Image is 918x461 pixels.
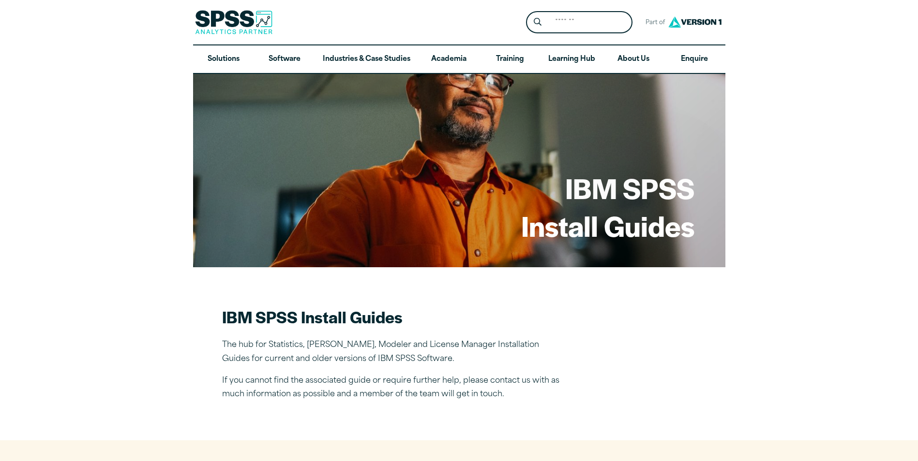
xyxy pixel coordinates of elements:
a: Training [479,45,540,73]
a: Academia [418,45,479,73]
nav: Desktop version of site main menu [193,45,725,73]
h1: IBM SPSS Install Guides [521,169,694,244]
img: Version1 Logo [666,13,724,31]
button: Search magnifying glass icon [528,14,546,31]
span: Part of [640,16,666,30]
a: Solutions [193,45,254,73]
p: The hub for Statistics, [PERSON_NAME], Modeler and License Manager Installation Guides for curren... [222,338,561,366]
img: SPSS Analytics Partner [195,10,272,34]
a: Industries & Case Studies [315,45,418,73]
a: Enquire [664,45,725,73]
a: Learning Hub [541,45,603,73]
a: About Us [603,45,664,73]
form: Site Header Search Form [526,11,632,34]
a: Software [254,45,315,73]
h2: IBM SPSS Install Guides [222,306,561,328]
p: If you cannot find the associated guide or require further help, please contact us with as much i... [222,374,561,402]
svg: Search magnifying glass icon [534,18,542,26]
